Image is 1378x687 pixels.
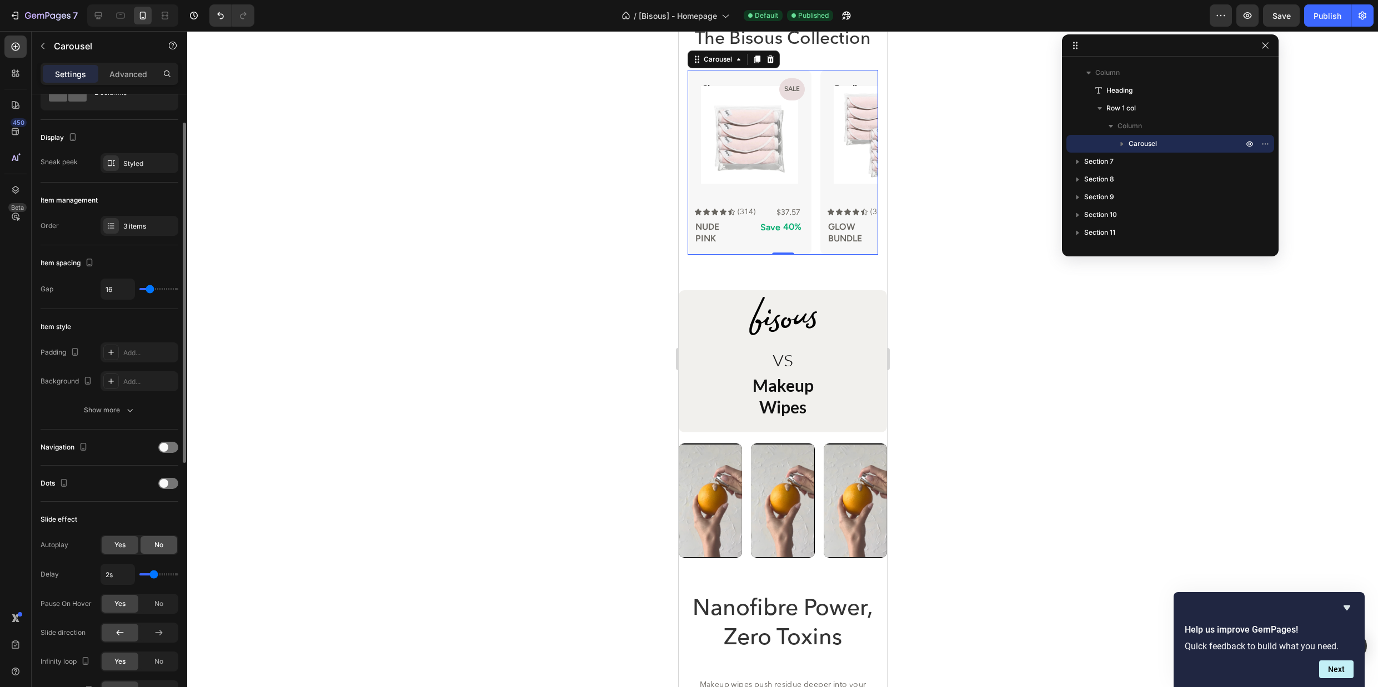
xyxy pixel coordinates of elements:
[80,189,103,204] div: Save
[798,11,829,21] span: Published
[84,405,136,416] div: Show more
[755,11,778,21] span: Default
[114,540,126,550] span: Yes
[41,157,78,167] div: Sneak peek
[1263,4,1300,27] button: Save
[148,189,211,215] h2: Glow Bundle
[192,174,209,188] p: (314)
[1106,85,1133,96] span: Heading
[41,322,71,332] div: Item style
[1340,601,1354,614] button: Hide survey
[11,118,27,127] div: 450
[41,599,92,609] div: Pause On Hover
[1185,601,1354,678] div: Help us improve GemPages!
[123,221,176,231] div: 3 items
[103,189,124,203] div: 40%
[156,51,264,65] p: Bundles
[41,284,53,294] div: Gap
[1084,191,1114,203] span: Section 9
[23,51,132,65] p: Clean
[23,23,56,33] div: Carousel
[41,569,59,579] div: Delay
[54,39,148,53] p: Carousel
[41,345,82,360] div: Padding
[155,55,252,152] a: Bisous Glow Bundles
[1272,11,1291,21] span: Save
[1084,174,1114,185] span: Section 8
[109,68,147,80] p: Advanced
[73,9,78,22] p: 7
[41,628,86,638] div: Slide direction
[41,514,77,524] div: Slide effect
[101,48,126,69] pre: Sale
[1084,156,1114,167] span: Section 7
[1314,10,1341,22] div: Publish
[41,654,92,669] div: Infinity loop
[60,259,149,310] img: gempages_571494944317900000-6f640f0c-3b90-4437-bbd3-5657be60702b.png
[1118,120,1142,132] span: Column
[123,348,176,358] div: Add...
[101,564,134,584] input: Auto
[72,412,136,527] video: Video
[41,540,68,550] div: Autoplay
[4,4,83,27] button: 7
[9,562,199,624] h2: Nanofibre Power, Zero Toxins
[114,656,126,666] span: Yes
[55,68,86,80] p: Settings
[1304,4,1351,27] button: Publish
[80,173,123,189] div: $37.57
[41,195,98,205] div: Item management
[8,203,27,212] div: Beta
[1319,660,1354,678] button: Next question
[123,377,176,387] div: Add...
[154,599,163,609] span: No
[16,189,78,215] h2: nude pink
[634,10,637,22] span: /
[41,130,79,145] div: Display
[41,476,71,491] div: Dots
[1106,103,1136,114] span: Row 1 col
[59,174,77,188] p: (314)
[679,31,887,687] iframe: Design area
[41,400,178,420] button: Show more
[41,221,59,231] div: Order
[155,50,265,66] div: Rich Text Editor. Editing area: main
[1084,209,1117,220] span: Section 10
[1129,138,1157,149] span: Carousel
[1185,641,1354,651] p: Quick feedback to build what you need.
[41,256,96,271] div: Item spacing
[1095,67,1120,78] span: Column
[154,656,163,666] span: No
[101,279,134,299] input: Auto
[114,599,126,609] span: Yes
[1185,623,1354,637] h2: Help us improve GemPages!
[123,159,176,169] div: Styled
[145,412,208,527] video: Video
[209,4,254,27] div: Undo/Redo
[22,55,119,152] a: Bisous Cloth - Nude Pink
[41,374,94,389] div: Background
[1084,227,1115,238] span: Section 11
[41,440,90,455] div: Navigation
[639,10,717,22] span: [Bisous] - Homepage
[154,540,163,550] span: No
